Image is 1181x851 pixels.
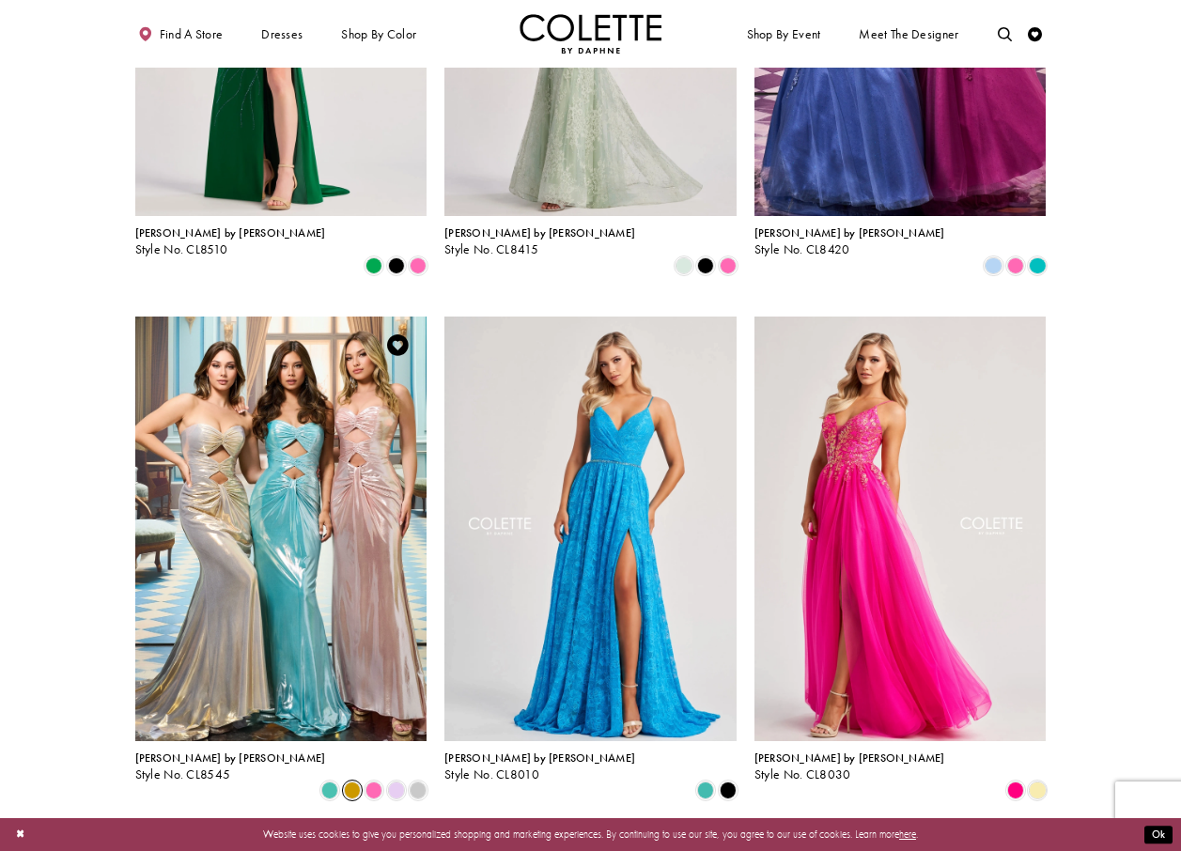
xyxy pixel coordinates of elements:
i: Gold [344,781,361,798]
span: [PERSON_NAME] by [PERSON_NAME] [135,225,326,240]
div: Colette by Daphne Style No. CL8510 [135,227,326,257]
span: [PERSON_NAME] by [PERSON_NAME] [754,225,945,240]
a: Find a store [135,14,226,54]
span: Style No. CL8415 [444,241,538,257]
i: Black [720,781,737,798]
a: Visit Colette by Daphne Style No. CL8545 Page [135,317,427,741]
img: Colette by Daphne [520,14,662,54]
span: Style No. CL8420 [754,241,850,257]
i: Hot Pink [1007,781,1024,798]
div: Colette by Daphne Style No. CL8010 [444,752,635,782]
a: Toggle search [994,14,1016,54]
div: Colette by Daphne Style No. CL8030 [754,752,945,782]
i: Lilac [388,781,405,798]
div: Colette by Daphne Style No. CL8545 [135,752,326,782]
span: Dresses [257,14,306,54]
i: Pink [365,781,382,798]
button: Submit Dialog [1144,826,1173,843]
i: Pink [720,257,737,274]
span: [PERSON_NAME] by [PERSON_NAME] [135,750,326,766]
a: Visit Home Page [520,14,662,54]
span: Meet the designer [859,27,958,41]
a: Add to Wishlist [383,331,413,361]
span: Style No. CL8010 [444,766,539,782]
i: Silver [410,781,427,798]
span: [PERSON_NAME] by [PERSON_NAME] [444,750,635,766]
a: Check Wishlist [1025,14,1047,54]
span: Shop by color [341,27,416,41]
i: Pink [410,257,427,274]
span: [PERSON_NAME] by [PERSON_NAME] [754,750,945,766]
div: Colette by Daphne Style No. CL8420 [754,227,945,257]
span: Dresses [261,27,303,41]
span: Shop by color [338,14,420,54]
div: Colette by Daphne Style No. CL8415 [444,227,635,257]
p: Website uses cookies to give you personalized shopping and marketing experiences. By continuing t... [102,825,1079,843]
a: Visit Colette by Daphne Style No. CL8010 Page [444,317,737,741]
i: Periwinkle [985,257,1002,274]
i: Black [697,257,714,274]
span: Style No. CL8030 [754,766,851,782]
i: Pink [1007,257,1024,274]
a: Meet the designer [856,14,963,54]
i: Emerald [365,257,382,274]
span: Shop By Event [747,27,821,41]
button: Close Dialog [8,822,32,847]
span: Style No. CL8510 [135,241,228,257]
i: Light Sage [676,257,692,274]
span: Shop By Event [743,14,824,54]
i: Jade [1029,257,1046,274]
span: Style No. CL8545 [135,766,231,782]
span: Find a store [160,27,224,41]
a: here [899,828,916,841]
a: Visit Colette by Daphne Style No. CL8030 Page [754,317,1047,741]
i: Black [388,257,405,274]
span: [PERSON_NAME] by [PERSON_NAME] [444,225,635,240]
